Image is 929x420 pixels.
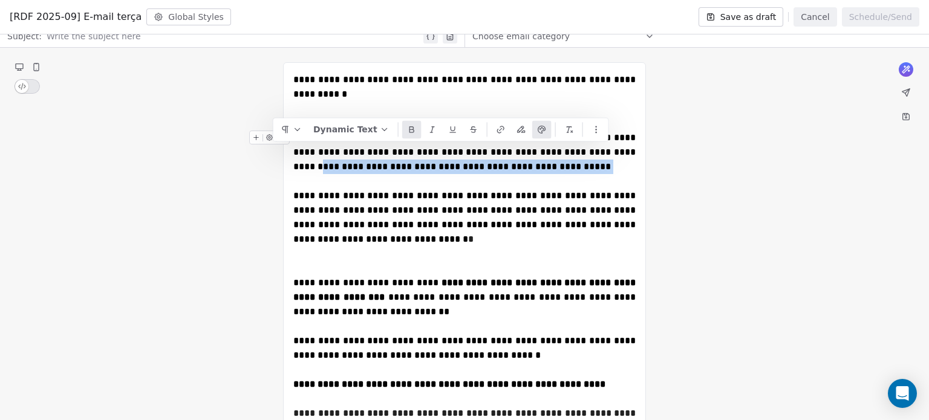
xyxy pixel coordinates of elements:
[842,7,919,27] button: Schedule/Send
[794,7,836,27] button: Cancel
[308,120,394,138] button: Dynamic Text
[146,8,231,25] button: Global Styles
[10,10,142,24] span: [RDF 2025-09] E-mail terça
[699,7,784,27] button: Save as draft
[7,30,42,46] span: Subject:
[472,30,570,42] span: Choose email category
[888,379,917,408] div: Open Intercom Messenger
